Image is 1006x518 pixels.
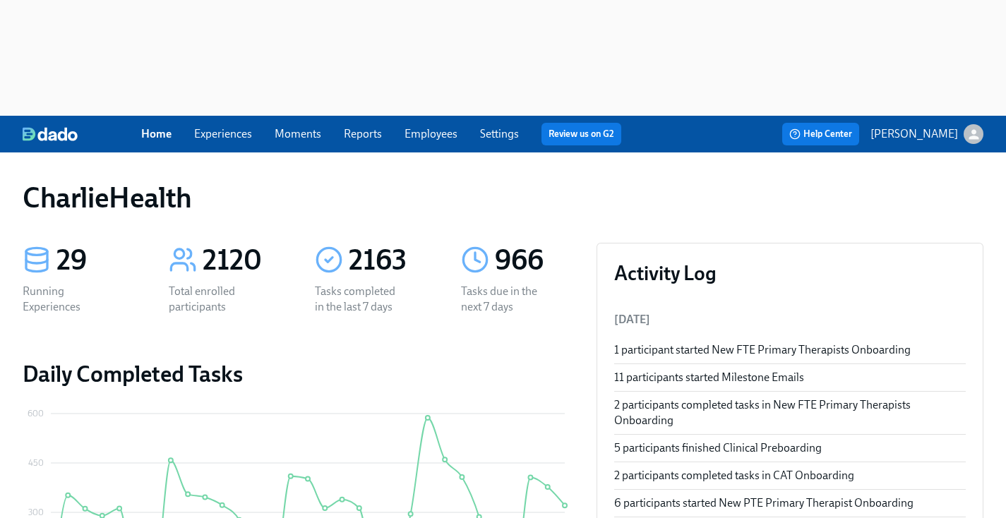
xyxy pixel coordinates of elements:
[23,181,192,215] h1: CharlieHealth
[461,284,551,315] div: Tasks due in the next 7 days
[789,127,852,141] span: Help Center
[203,243,281,278] div: 2120
[315,284,405,315] div: Tasks completed in the last 7 days
[614,440,966,456] div: 5 participants finished Clinical Preboarding
[141,127,172,140] a: Home
[782,123,859,145] button: Help Center
[275,127,321,140] a: Moments
[349,243,427,278] div: 2163
[614,495,966,511] div: 6 participants started New PTE Primary Therapist Onboarding
[23,284,113,315] div: Running Experiences
[23,360,574,388] h2: Daily Completed Tasks
[495,243,573,278] div: 966
[480,127,519,140] a: Settings
[614,397,966,428] div: 2 participants completed tasks in New FTE Primary Therapists Onboarding
[23,127,141,141] a: dado
[541,123,621,145] button: Review us on G2
[614,342,966,358] div: 1 participant started New FTE Primary Therapists Onboarding
[870,126,958,142] p: [PERSON_NAME]
[169,284,259,315] div: Total enrolled participants
[614,468,966,483] div: 2 participants completed tasks in CAT Onboarding
[194,127,252,140] a: Experiences
[23,127,78,141] img: dado
[549,127,614,141] a: Review us on G2
[28,507,44,517] tspan: 300
[28,458,44,468] tspan: 450
[344,127,382,140] a: Reports
[614,260,966,286] h3: Activity Log
[614,370,966,385] div: 11 participants started Milestone Emails
[28,409,44,418] tspan: 600
[405,127,457,140] a: Employees
[614,313,650,326] span: [DATE]
[56,243,135,278] div: 29
[870,124,983,144] button: [PERSON_NAME]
